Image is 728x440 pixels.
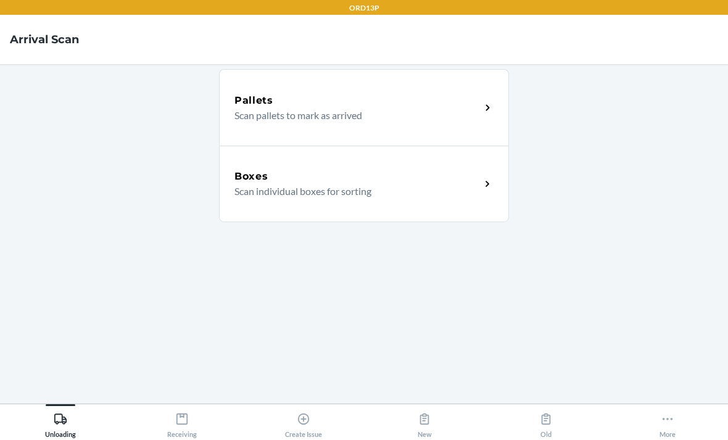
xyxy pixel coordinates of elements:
a: BoxesScan individual boxes for sorting [219,146,509,222]
p: Scan individual boxes for sorting [234,184,471,199]
button: Create Issue [242,404,364,438]
h4: Arrival Scan [10,31,79,48]
button: New [364,404,486,438]
a: PalletsScan pallets to mark as arrived [219,69,509,146]
p: ORD13P [349,2,379,14]
div: Unloading [45,407,76,438]
h5: Pallets [234,93,273,108]
button: Receiving [122,404,243,438]
button: More [606,404,728,438]
p: Scan pallets to mark as arrived [234,108,471,123]
h5: Boxes [234,169,268,184]
div: Create Issue [285,407,322,438]
div: Receiving [167,407,197,438]
button: Old [486,404,607,438]
div: New [418,407,432,438]
div: More [660,407,676,438]
div: Old [539,407,553,438]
